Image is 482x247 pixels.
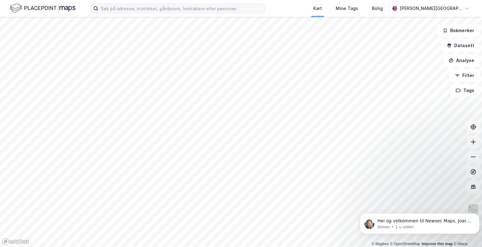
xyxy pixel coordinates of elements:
button: Tags [450,84,480,97]
button: Datasett [441,39,480,52]
a: OpenStreetMap [390,242,420,246]
button: Filter [450,69,480,82]
a: Mapbox homepage [2,238,29,245]
a: Improve this map [422,242,453,246]
div: Mine Tags [336,5,358,12]
div: Kart [313,5,322,12]
img: logo.f888ab2527a4732fd821a326f86c7f29.svg [10,3,75,14]
a: Mapbox [372,242,389,246]
button: Bokmerker [437,24,480,37]
button: Analyse [443,54,480,67]
iframe: Intercom notifications melding [357,200,482,244]
div: [PERSON_NAME][GEOGRAPHIC_DATA] [400,5,462,12]
input: Søk på adresse, matrikkel, gårdeiere, leietakere eller personer [98,4,265,13]
div: Bolig [372,5,383,12]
